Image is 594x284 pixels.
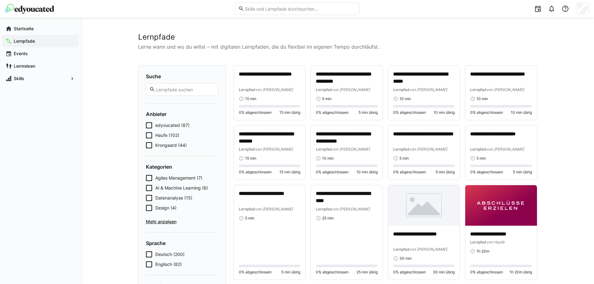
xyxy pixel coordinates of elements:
[399,156,409,161] span: 5 min
[245,156,256,161] span: 15 min
[436,170,455,175] span: 5 min übrig
[322,96,331,101] span: 5 min
[155,142,187,148] span: Krongaard (44)
[138,43,537,51] p: Lerne wann und wo du willst – mit digitalen Lernpfaden, die du flexibel im eigenen Tempo durchläu...
[155,132,179,138] span: Haufe (102)
[255,207,293,211] span: von [PERSON_NAME]
[255,147,293,152] span: von [PERSON_NAME]
[332,147,370,152] span: von [PERSON_NAME]
[486,147,524,152] span: von [PERSON_NAME]
[279,170,300,175] span: 15 min übrig
[316,207,332,211] span: Lernpfad
[393,270,426,275] span: 0% abgeschlossen
[316,170,349,175] span: 0% abgeschlossen
[155,195,192,201] span: Datenanalyse (15)
[316,87,332,92] span: Lernpfad
[470,270,503,275] span: 0% abgeschlossen
[409,247,447,252] span: von [PERSON_NAME]
[316,110,349,115] span: 0% abgeschlossen
[146,219,218,225] span: Mehr anzeigen
[239,207,255,211] span: Lernpfad
[393,147,409,152] span: Lernpfad
[239,110,272,115] span: 0% abgeschlossen
[433,110,455,115] span: 10 min übrig
[239,170,272,175] span: 0% abgeschlossen
[399,256,412,261] span: 30 min
[316,270,349,275] span: 0% abgeschlossen
[470,170,503,175] span: 0% abgeschlossen
[138,32,537,42] h2: Lernpfade
[281,270,300,275] span: 5 min übrig
[388,185,460,225] img: image
[155,87,215,92] input: Lernpfade suchen
[433,270,455,275] span: 30 min übrig
[155,185,208,191] span: AI & Machine Learning (6)
[245,216,254,221] span: 5 min
[356,170,378,175] span: 10 min übrig
[470,147,486,152] span: Lernpfad
[409,147,447,152] span: von [PERSON_NAME]
[239,147,255,152] span: Lernpfad
[155,205,176,211] span: Design (4)
[146,111,218,117] h4: Anbieter
[332,87,370,92] span: von [PERSON_NAME]
[409,87,447,92] span: von [PERSON_NAME]
[146,240,218,246] h4: Sprache
[239,270,272,275] span: 0% abgeschlossen
[155,122,190,128] span: edyoucated (87)
[155,251,185,258] span: Deutsch (200)
[470,240,486,244] span: Lernpfad
[279,110,300,115] span: 15 min übrig
[470,87,486,92] span: Lernpfad
[476,156,486,161] span: 5 min
[245,96,256,101] span: 15 min
[465,185,537,225] img: image
[511,110,532,115] span: 10 min übrig
[393,170,426,175] span: 0% abgeschlossen
[470,110,503,115] span: 0% abgeschlossen
[476,249,489,254] span: 1h 20m
[356,270,378,275] span: 25 min übrig
[322,156,334,161] span: 10 min
[476,96,488,101] span: 10 min
[244,6,356,12] input: Skills und Lernpfade durchsuchen…
[239,87,255,92] span: Lernpfad
[146,73,218,79] h4: Suche
[255,87,293,92] span: von [PERSON_NAME]
[393,110,426,115] span: 0% abgeschlossen
[359,110,378,115] span: 5 min übrig
[155,175,202,181] span: Agiles Management (7)
[399,96,411,101] span: 10 min
[509,270,532,275] span: 1h 20m übrig
[513,170,532,175] span: 5 min übrig
[316,147,332,152] span: Lernpfad
[486,87,524,92] span: von [PERSON_NAME]
[393,87,409,92] span: Lernpfad
[322,216,334,221] span: 25 min
[393,247,409,252] span: Lernpfad
[146,164,218,170] h4: Kategorien
[486,240,505,244] span: von Haufe
[155,261,182,267] span: Englisch (82)
[332,207,370,211] span: von [PERSON_NAME]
